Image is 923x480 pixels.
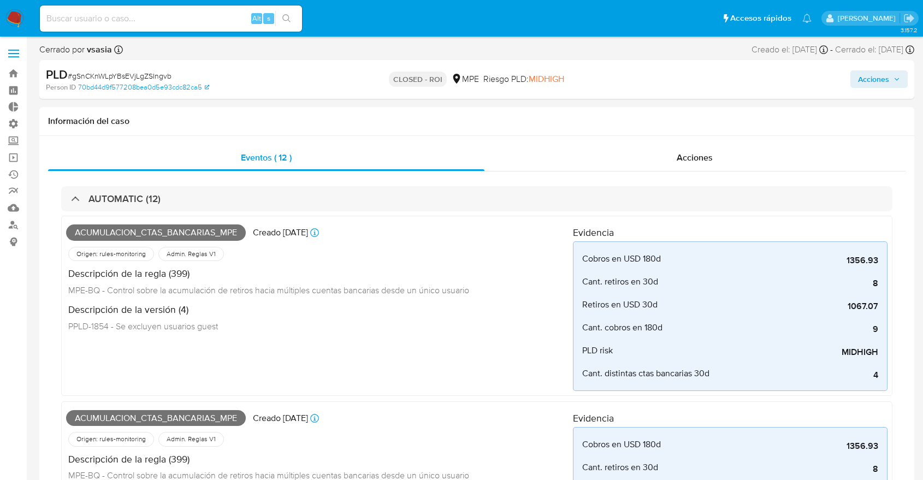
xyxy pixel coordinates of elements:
h4: Descripción de la versión (4) [68,304,469,316]
input: Buscar usuario o caso... [40,11,302,26]
div: Cerrado el: [DATE] [835,44,914,56]
span: Cerrado por [39,44,112,56]
span: Origen: rules-monitoring [75,435,147,443]
span: # gSnCKnWLpYBsEVjLgZSIngvb [68,70,171,81]
span: Acciones [858,70,889,88]
div: Creado el: [DATE] [752,44,828,56]
span: s [267,13,270,23]
p: CLOSED - ROI [389,72,447,87]
div: MPE [451,73,479,85]
span: MIDHIGH [529,73,564,85]
span: Admin. Reglas V1 [165,250,217,258]
button: Acciones [850,70,908,88]
span: ACUMULACION_CTAS_BANCARIAS_MPE [66,410,246,426]
h3: AUTOMATIC (12) [88,193,161,205]
p: Creado [DATE] [253,227,308,239]
p: mercedes.medrano@mercadolibre.com [838,13,900,23]
span: Riesgo PLD: [483,73,564,85]
a: 70bd44d9f577208bea0d5e93cdc82ca5 [78,82,209,92]
b: Person ID [46,82,76,92]
span: Origen: rules-monitoring [75,250,147,258]
span: Admin. Reglas V1 [165,435,217,443]
span: Accesos rápidos [730,13,791,24]
button: search-icon [275,11,298,26]
h4: Descripción de la regla (399) [68,453,469,465]
span: Eventos ( 12 ) [241,151,292,164]
span: - [830,44,833,56]
p: Creado [DATE] [253,412,308,424]
span: PPLD-1854 - Se excluyen usuarios guest [68,320,218,332]
h4: Descripción de la regla (399) [68,268,469,280]
div: AUTOMATIC (12) [61,186,892,211]
span: Alt [252,13,261,23]
span: Acciones [677,151,713,164]
a: Notificaciones [802,14,812,23]
span: ACUMULACION_CTAS_BANCARIAS_MPE [66,224,246,241]
a: Salir [903,13,915,24]
b: PLD [46,66,68,83]
span: MPE-BQ - Control sobre la acumulación de retiros hacia múltiples cuentas bancarias desde un único... [68,284,469,296]
h1: Información del caso [48,116,906,127]
b: vsasia [85,43,112,56]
